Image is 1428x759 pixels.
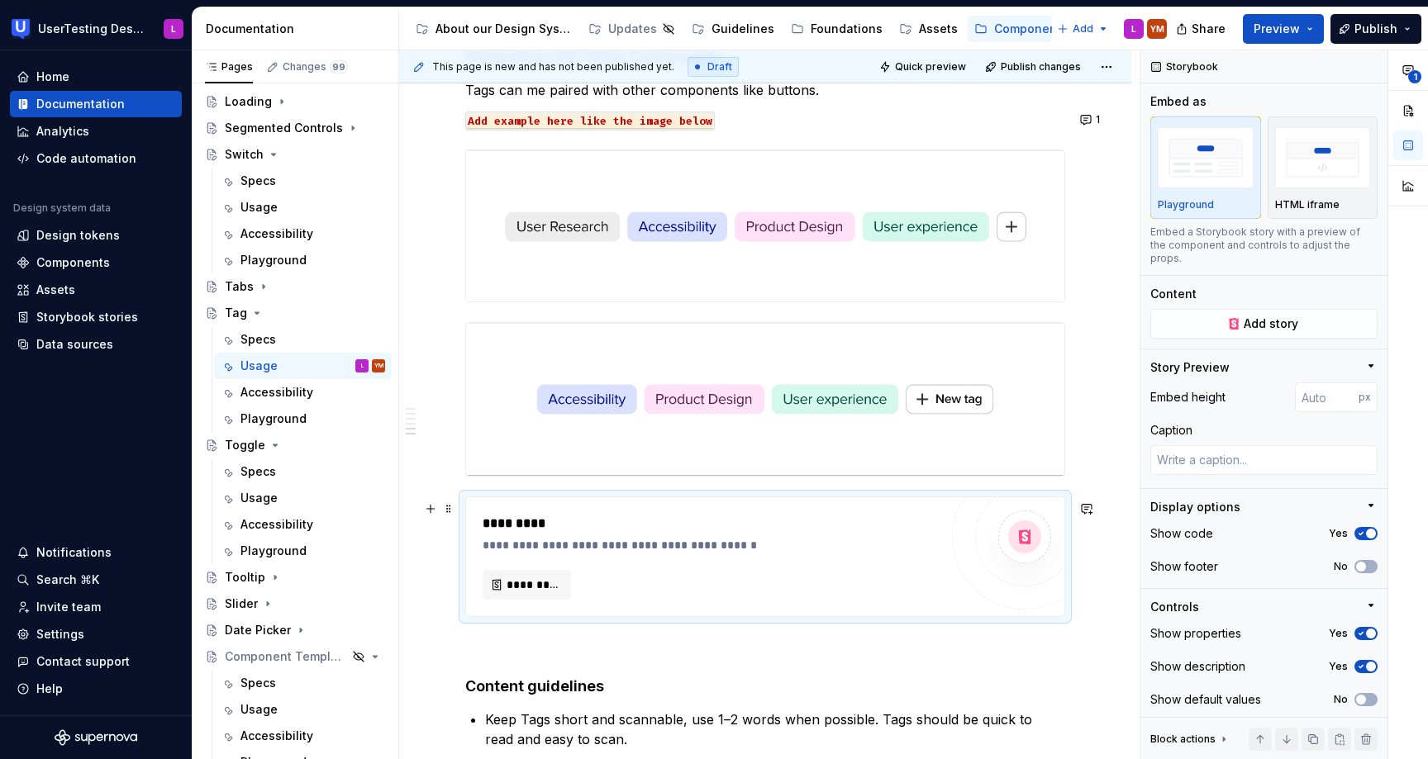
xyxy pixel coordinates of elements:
[36,653,130,670] div: Contact support
[214,723,392,749] a: Accessibility
[214,247,392,273] a: Playground
[1073,22,1093,36] span: Add
[1096,113,1100,126] span: 1
[240,675,276,691] div: Specs
[36,626,84,643] div: Settings
[1001,60,1081,74] span: Publish changes
[240,384,313,401] div: Accessibility
[214,326,392,353] a: Specs
[36,572,99,588] div: Search ⌘K
[214,168,392,194] a: Specs
[12,19,31,39] img: 41adf70f-fc1c-4662-8e2d-d2ab9c673b1b.png
[608,21,657,37] div: Updates
[198,564,392,591] a: Tooltip
[225,648,347,665] div: Component Template
[10,222,182,249] a: Design tokens
[712,21,774,37] div: Guidelines
[10,567,182,593] button: Search ⌘K
[1131,22,1136,36] div: L
[214,538,392,564] a: Playground
[361,358,364,374] div: L
[1295,382,1359,412] input: Auto
[330,60,348,74] span: 99
[1150,658,1245,675] div: Show description
[38,21,144,37] div: UserTesting Design System
[784,16,889,42] a: Foundations
[36,336,113,353] div: Data sources
[225,146,264,163] div: Switch
[198,88,392,115] a: Loading
[1052,17,1114,40] button: Add
[1150,116,1261,219] button: placeholderPlayground
[1150,286,1197,302] div: Content
[198,591,392,617] a: Slider
[240,728,313,744] div: Accessibility
[1150,22,1164,36] div: YM
[240,410,307,427] div: Playground
[240,358,278,374] div: Usage
[1158,198,1214,211] p: Playground
[10,249,182,276] a: Components
[214,406,392,432] a: Playground
[214,696,392,723] a: Usage
[465,676,1065,696] h4: Content guidelines
[36,96,125,112] div: Documentation
[1275,127,1371,187] img: placeholder
[10,676,182,702] button: Help
[1168,14,1236,44] button: Share
[980,55,1088,78] button: Publish changes
[1268,116,1378,219] button: placeholderHTML iframe
[1150,499,1378,515] button: Display options
[1158,127,1254,187] img: placeholder
[225,305,247,321] div: Tag
[214,194,392,221] a: Usage
[892,16,964,42] a: Assets
[1254,21,1300,37] span: Preview
[225,569,265,586] div: Tooltip
[1150,625,1241,642] div: Show properties
[3,11,188,46] button: UserTesting Design SystemL
[214,379,392,406] a: Accessibility
[1275,198,1340,211] p: HTML iframe
[55,729,137,746] a: Supernova Logo
[994,21,1068,37] div: Components
[240,252,307,268] div: Playground
[198,432,392,458] a: Toggle
[1150,422,1192,439] div: Caption
[214,221,392,247] a: Accessibility
[10,118,182,145] a: Analytics
[409,12,1049,45] div: Page tree
[1354,21,1397,37] span: Publish
[171,22,176,36] div: L
[1334,560,1348,573] label: No
[214,458,392,485] a: Specs
[214,670,392,696] a: Specs
[466,323,1064,476] img: 134711ae-d01a-4e3b-b4a1-68d193d89d46.png
[10,64,182,90] a: Home
[36,254,110,271] div: Components
[1330,14,1421,44] button: Publish
[1334,693,1348,706] label: No
[198,273,392,300] a: Tabs
[225,120,343,136] div: Segmented Controls
[374,358,383,374] div: YM
[10,91,182,117] a: Documentation
[214,511,392,538] a: Accessibility
[10,277,182,303] a: Assets
[468,114,712,129] span: Add example here like the image below
[1329,527,1348,540] label: Yes
[240,490,278,506] div: Usage
[225,93,272,110] div: Loading
[1150,599,1378,615] button: Controls
[895,60,966,74] span: Quick preview
[10,621,182,648] a: Settings
[198,115,392,141] a: Segmented Controls
[36,227,120,244] div: Design tokens
[240,173,276,189] div: Specs
[36,681,63,697] div: Help
[240,199,278,216] div: Usage
[240,543,307,559] div: Playground
[205,60,253,74] div: Pages
[13,202,111,215] div: Design system data
[466,150,1064,301] img: 47520e5a-7946-4b29-8534-3a997a9fa76d.png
